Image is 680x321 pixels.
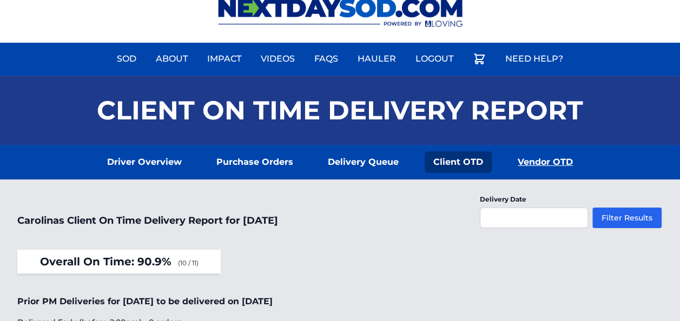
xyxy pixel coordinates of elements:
[98,151,190,173] a: Driver Overview
[40,255,171,268] span: Overall On Time: 90.9%
[319,151,407,173] a: Delivery Queue
[149,46,194,72] a: About
[110,46,143,72] a: Sod
[351,46,402,72] a: Hauler
[409,46,460,72] a: Logout
[509,151,582,173] a: Vendor OTD
[425,151,492,173] a: Client OTD
[480,195,526,203] label: Delivery Date
[97,97,583,123] h1: Client On Time Delivery Report
[254,46,301,72] a: Videos
[17,295,663,308] h2: Prior PM Deliveries for [DATE] to be delivered on [DATE]
[201,46,248,72] a: Impact
[178,259,199,267] span: (10 / 11)
[308,46,345,72] a: FAQs
[499,46,570,72] a: Need Help?
[592,208,662,228] button: Filter Results
[208,151,302,173] a: Purchase Orders
[17,213,278,228] h1: Carolinas Client On Time Delivery Report for [DATE]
